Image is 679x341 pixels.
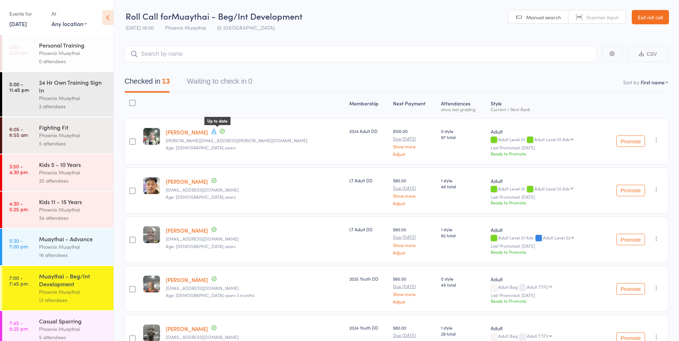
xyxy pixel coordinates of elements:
small: Due [DATE] [393,333,435,338]
div: Phoenix Muaythai [39,206,107,214]
span: @ [GEOGRAPHIC_DATA] [217,24,275,31]
button: CSV [627,46,668,62]
small: danfenghuang007@gmail.com [166,187,344,192]
a: Adjust [393,152,435,156]
a: Exit roll call [632,10,669,24]
time: 6:05 - 6:55 am [9,126,28,138]
a: 4:30 -5:25 pmKids 11 - 15 YearsPhoenix Muaythai34 attendees [2,192,113,228]
div: Phoenix Muaythai [39,325,107,333]
small: Due [DATE] [393,284,435,289]
div: Muaythai - Beg/Int Development [39,272,107,288]
div: Up to date [204,117,231,125]
div: 2025 Youth DD [349,276,387,282]
button: Waiting to check in0 [187,74,252,93]
div: Phoenix Muaythai [39,94,107,102]
div: Membership [346,96,390,115]
div: 2 attendees [39,102,107,110]
span: Age: [DEMOGRAPHIC_DATA] years 3 months [166,292,254,298]
input: Search by name [125,46,597,62]
time: 4:30 - 5:25 pm [9,201,28,212]
img: image1722753404.png [143,128,160,145]
button: Promote [616,185,645,196]
div: 2024 Adult DD [349,128,387,134]
button: Checked in13 [125,74,170,93]
div: 5 attendees [39,139,107,148]
div: 16 attendees [39,251,107,259]
div: 0 attendees [39,57,107,65]
span: Scanner input [586,14,619,21]
span: Manual search [526,14,561,21]
div: Ready to Promote [491,298,597,304]
time: 2:00 - 3:00 am [9,44,28,55]
div: 2024 Youth DD [349,325,387,331]
time: 5:30 - 7:00 pm [9,238,28,249]
a: Show more [393,193,435,198]
div: Ready to Promote [491,199,597,206]
div: Casual Sparring [39,317,107,325]
div: First name [641,79,665,86]
button: Promote [616,283,645,295]
label: Sort by [623,79,639,86]
div: Adult Level 01 Adv [534,186,570,191]
button: Promote [616,234,645,245]
a: 6:05 -6:55 amFighting FitPhoenix Muaythai5 attendees [2,117,113,154]
div: 13 attendees [39,296,107,304]
span: Muaythai - Beg/Int Development [171,10,302,22]
a: 5:30 -7:00 pmMuaythai - AdvancePhoenix Muaythai16 attendees [2,229,113,265]
a: 3:50 -4:30 pmKids 5 - 10 YearsPhoenix Muaythai25 attendees [2,154,113,191]
div: Phoenix Muaythai [39,168,107,177]
div: 13 [162,77,170,85]
span: Age: [DEMOGRAPHIC_DATA] years [166,144,236,150]
button: Promote [616,135,645,147]
div: $90.00 [393,177,435,206]
small: knudsen.aaron@yahoo.com [166,138,344,143]
small: Due [DATE] [393,186,435,191]
div: Adult Level 01 [491,137,597,143]
time: 7:00 - 7:45 pm [9,275,28,286]
small: Garang.thon10@gmail.com [166,335,344,340]
div: 0 [248,77,252,85]
div: Phoenix Muaythai [39,49,107,57]
div: 24 Hr Own Training Sign In [39,78,107,94]
div: 25 attendees [39,177,107,185]
div: LT Adult DD [349,226,387,232]
span: 1 style [441,226,485,232]
div: Any location [52,20,87,28]
div: At [52,8,87,20]
div: Adult Level 01 Adv [534,137,570,142]
small: Due [DATE] [393,234,435,239]
span: 29 total [441,331,485,337]
a: [PERSON_NAME] [166,325,208,332]
div: since last grading [441,107,485,112]
div: Adult [491,177,597,184]
span: 82 total [441,232,485,238]
a: Show more [393,292,435,296]
div: Muaythai - Advance [39,235,107,243]
div: Adult Level 01 Adv [491,235,597,241]
div: Adult TTFU [527,333,548,338]
small: Last Promoted: [DATE] [491,194,597,199]
a: [PERSON_NAME] [166,178,208,185]
div: $90.00 [393,226,435,254]
small: Due [DATE] [393,136,435,141]
a: [PERSON_NAME] [166,227,208,234]
small: Last Promoted: [DATE] [491,243,597,248]
time: 7:45 - 8:25 pm [9,320,28,331]
span: 1 style [441,177,485,183]
div: Kids 11 - 15 Years [39,198,107,206]
a: [PERSON_NAME] [166,128,208,136]
img: image1722655377.png [143,226,160,243]
time: 3:50 - 4:30 pm [9,163,28,175]
div: Adult Level 02 [543,235,571,240]
span: 0 style [441,128,485,134]
div: Phoenix Muaythai [39,243,107,251]
div: Phoenix Muaythai [39,131,107,139]
div: Adult [491,128,597,135]
a: Show more [393,243,435,247]
div: Ready to Promote [491,249,597,255]
div: Adult Level 01 [491,186,597,192]
div: Atten­dances [438,96,488,115]
a: [DATE] [9,20,27,28]
a: Adjust [393,250,435,255]
div: Style [488,96,600,115]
